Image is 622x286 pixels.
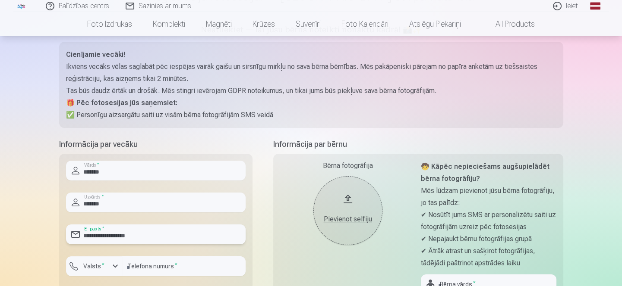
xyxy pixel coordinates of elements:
[421,245,556,269] p: ✔ Ātrāk atrast un sašķirot fotogrāfijas, tādējādi paātrinot apstrādes laiku
[421,209,556,233] p: ✔ Nosūtīt jums SMS ar personalizētu saiti uz fotogrāfijām uzreiz pēc fotosesijas
[322,214,374,224] div: Pievienot selfiju
[196,12,242,36] a: Magnēti
[142,12,196,36] a: Komplekti
[66,99,177,107] strong: 🎁 Pēc fotosesijas jūs saņemsiet:
[421,162,549,183] strong: 🧒 Kāpēc nepieciešams augšupielādēt bērna fotogrāfiju?
[421,233,556,245] p: ✔ Nepajaukt bērnu fotogrāfijas grupā
[399,12,471,36] a: Atslēgu piekariņi
[80,262,108,270] label: Valsts
[313,176,382,245] button: Pievienot selfiju
[77,12,142,36] a: Foto izdrukas
[471,12,545,36] a: All products
[66,61,556,85] p: Ikviens vecāks vēlas saglabāt pēc iespējas vairāk gaišu un sirsnīgu mirkļu no sava bērna bērnības...
[66,50,125,59] strong: Cienījamie vecāki!
[66,109,556,121] p: ✅ Personīgu aizsargātu saiti uz visām bērna fotogrāfijām SMS veidā
[17,3,26,9] img: /fa1
[331,12,399,36] a: Foto kalendāri
[66,256,122,276] button: Valsts*
[280,161,416,171] div: Bērna fotogrāfija
[273,138,563,150] h5: Informācija par bērnu
[285,12,331,36] a: Suvenīri
[242,12,285,36] a: Krūzes
[421,185,556,209] p: Mēs lūdzam pievienot jūsu bērna fotogrāfiju, jo tas palīdz:
[59,138,253,150] h5: Informācija par vecāku
[66,85,556,97] p: Tas būs daudz ērtāk un drošāk. Mēs stingri ievērojam GDPR noteikumus, un tikai jums būs piekļuve ...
